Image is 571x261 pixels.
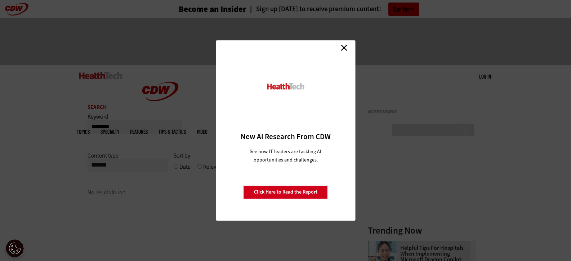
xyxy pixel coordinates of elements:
a: Close [339,42,349,53]
button: Open Preferences [6,239,24,257]
h3: New AI Research From CDW [228,132,343,142]
img: HealthTech_0.png [266,83,305,90]
p: See how IT leaders are tackling AI opportunities and challenges. [241,147,330,164]
a: Click Here to Read the Report [244,185,328,199]
div: Cookie Settings [6,239,24,257]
